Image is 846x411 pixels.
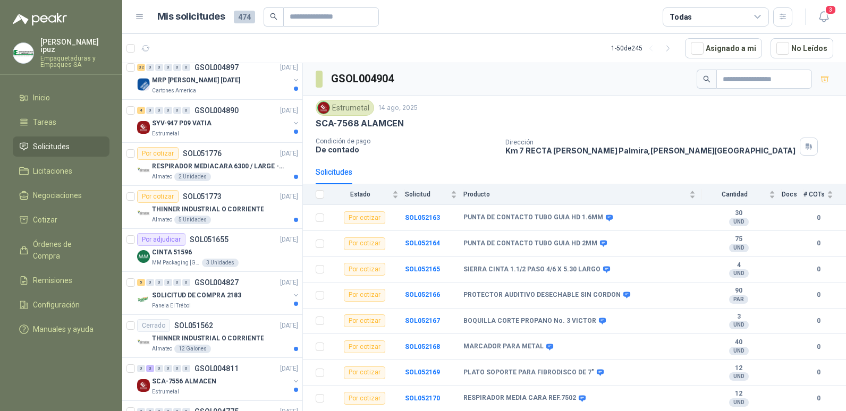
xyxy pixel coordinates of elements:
[137,121,150,134] img: Company Logo
[463,266,600,274] b: SIERRA CINTA 1.1/2 PASO 4/6 X 5.30 LARGO
[729,244,749,252] div: UND
[122,229,302,272] a: Por adjudicarSOL051655[DATE] Company LogoCINTA 51596MM Packaging [GEOGRAPHIC_DATA]3 Unidades
[183,150,222,157] p: SOL051776
[137,365,145,372] div: 0
[405,214,440,221] b: SOL052163
[33,275,72,286] span: Remisiones
[164,107,172,114] div: 0
[137,293,150,306] img: Company Logo
[344,340,385,353] div: Por cotizar
[344,237,385,250] div: Por cotizar
[155,279,163,286] div: 0
[152,87,196,95] p: Cartones America
[13,136,109,157] a: Solicitudes
[280,192,298,202] p: [DATE]
[611,40,676,57] div: 1 - 50 de 245
[33,165,72,177] span: Licitaciones
[316,138,497,145] p: Condición de pago
[137,279,145,286] div: 5
[803,316,833,326] b: 0
[152,388,179,396] p: Estrumetal
[137,64,145,71] div: 32
[803,213,833,223] b: 0
[182,64,190,71] div: 0
[344,392,385,405] div: Por cotizar
[729,269,749,278] div: UND
[173,64,181,71] div: 0
[152,247,192,258] p: CINTA 51596
[803,290,833,300] b: 0
[152,376,216,387] p: SCA-7556 ALMACEN
[13,319,109,339] a: Manuales y ayuda
[234,11,255,23] span: 474
[157,9,225,24] h1: Mis solicitudes
[137,61,300,95] a: 32 0 0 0 0 0 GSOL004897[DATE] Company LogoMRP [PERSON_NAME] [DATE]Cartones America
[33,92,50,104] span: Inicio
[729,398,749,407] div: UND
[771,38,833,58] button: No Leídos
[182,107,190,114] div: 0
[729,347,749,355] div: UND
[463,317,596,326] b: BOQUILLA CORTE PROPANO No. 3 VICTOR
[405,343,440,350] b: SOL052168
[782,184,803,205] th: Docs
[137,276,300,310] a: 5 0 0 0 0 0 GSOL004827[DATE] Company LogoSOLICITUD DE COMPRA 2183Panela El Trébol
[152,216,172,224] p: Almatec
[670,11,692,23] div: Todas
[152,75,240,85] p: MRP [PERSON_NAME] [DATE]
[729,218,749,226] div: UND
[331,184,405,205] th: Estado
[13,210,109,230] a: Cotizar
[146,279,154,286] div: 0
[280,321,298,331] p: [DATE]
[316,100,374,116] div: Estrumetal
[405,395,440,402] a: SOL052170
[137,362,300,396] a: 0 3 0 0 0 0 GSOL004811[DATE] Company LogoSCA-7556 ALMACENEstrumetal
[803,367,833,378] b: 0
[146,64,154,71] div: 0
[13,185,109,206] a: Negociaciones
[182,365,190,372] div: 0
[202,259,239,267] div: 3 Unidades
[155,107,163,114] div: 0
[13,161,109,181] a: Licitaciones
[405,369,440,376] a: SOL052169
[463,239,597,248] b: PUNTA DE CONTACTO TUBO GUIA HD 2MM
[702,191,767,198] span: Cantidad
[164,279,172,286] div: 0
[702,338,775,347] b: 40
[174,173,211,181] div: 2 Unidades
[803,191,825,198] span: # COTs
[152,290,241,301] p: SOLICITUD DE COMPRA 2183
[280,364,298,374] p: [DATE]
[152,130,179,138] p: Estrumetal
[378,103,418,113] p: 14 ago, 2025
[137,78,150,91] img: Company Logo
[173,107,181,114] div: 0
[270,13,277,20] span: search
[702,313,775,321] b: 3
[729,321,749,329] div: UND
[164,365,172,372] div: 0
[405,191,449,198] span: Solicitud
[316,118,404,129] p: SCA-7568 ALAMCEN
[33,299,80,311] span: Configuración
[122,186,302,229] a: Por cotizarSOL051773[DATE] Company LogoTHINNER INDUSTRIAL O CORRIENTEAlmatec5 Unidades
[194,107,239,114] p: GSOL004890
[344,211,385,224] div: Por cotizar
[405,239,440,247] b: SOL052164
[729,372,749,381] div: UND
[463,394,576,403] b: RESPIRADOR MEDIA CARA REF.7502
[137,164,150,177] img: Company Logo
[280,235,298,245] p: [DATE]
[33,141,70,152] span: Solicitudes
[318,102,329,114] img: Company Logo
[405,291,440,298] a: SOL052166
[405,317,440,324] a: SOL052167
[702,184,782,205] th: Cantidad
[33,214,57,226] span: Cotizar
[40,55,109,68] p: Empaquetaduras y Empaques SA
[182,279,190,286] div: 0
